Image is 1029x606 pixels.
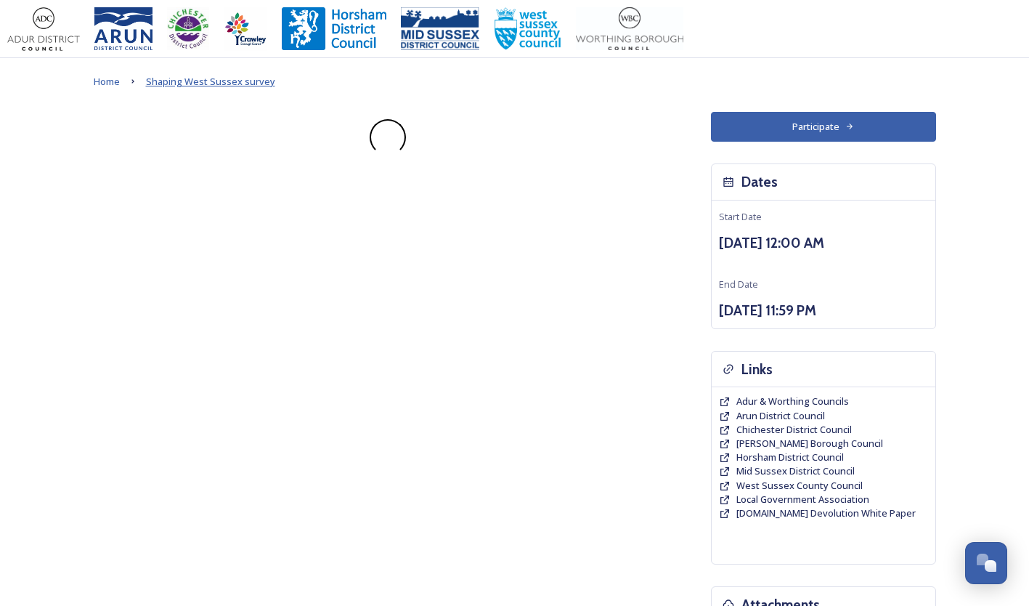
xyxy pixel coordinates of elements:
[94,73,120,90] a: Home
[736,506,916,520] span: [DOMAIN_NAME] Devolution White Paper
[736,493,869,506] span: Local Government Association
[94,7,152,51] img: Arun%20District%20Council%20logo%20blue%20CMYK.jpg
[741,171,778,193] h3: Dates
[7,7,80,51] img: Adur%20logo%20%281%29.jpeg
[736,409,825,422] span: Arun District Council
[719,278,758,291] span: End Date
[736,451,844,464] span: Horsham District Council
[146,73,275,90] a: Shaping West Sussex survey
[741,359,773,380] h3: Links
[965,542,1007,584] button: Open Chat
[736,451,844,464] a: Horsham District Council
[736,409,825,423] a: Arun District Council
[711,112,936,142] button: Participate
[94,75,120,88] span: Home
[146,75,275,88] span: Shaping West Sussex survey
[736,437,883,451] a: [PERSON_NAME] Borough Council
[736,493,869,506] a: Local Government Association
[736,395,849,408] a: Adur & Worthing Councils
[719,300,928,321] h3: [DATE] 11:59 PM
[719,210,762,223] span: Start Date
[736,479,863,493] a: West Sussex County Council
[736,464,855,478] a: Mid Sussex District Council
[736,506,916,520] a: [DOMAIN_NAME] Devolution White Paper
[576,7,683,51] img: Worthing_Adur%20%281%29.jpg
[494,7,562,51] img: WSCCPos-Spot-25mm.jpg
[167,7,209,51] img: CDC%20Logo%20-%20you%20may%20have%20a%20better%20version.jpg
[736,464,855,477] span: Mid Sussex District Council
[224,7,267,51] img: Crawley%20BC%20logo.jpg
[736,423,852,437] a: Chichester District Council
[736,395,849,408] span: Adur & Worthing Councils
[282,7,386,51] img: Horsham%20DC%20Logo.jpg
[401,7,479,51] img: 150ppimsdc%20logo%20blue.png
[719,233,928,254] h3: [DATE] 12:00 AM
